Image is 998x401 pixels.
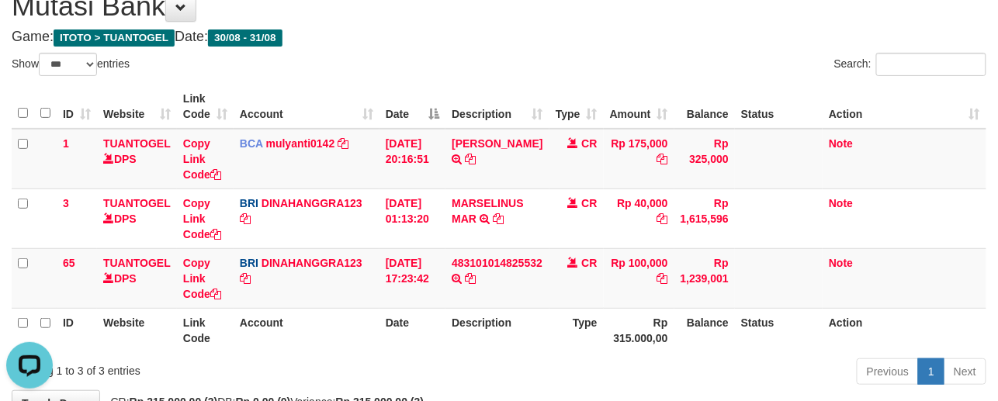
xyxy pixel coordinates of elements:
[177,85,234,129] th: Link Code: activate to sort column ascending
[97,308,177,352] th: Website
[674,188,735,248] td: Rp 1,615,596
[452,197,524,225] a: MARSELINUS MAR
[266,137,335,150] a: mulyanti0142
[97,248,177,308] td: DPS
[63,197,69,209] span: 3
[549,85,604,129] th: Type: activate to sort column ascending
[57,308,97,352] th: ID
[465,153,476,165] a: Copy JAJA JAHURI to clipboard
[465,272,476,285] a: Copy 483101014825532 to clipboard
[103,257,171,269] a: TUANTOGEL
[657,153,668,165] a: Copy Rp 175,000 to clipboard
[177,308,234,352] th: Link Code
[183,257,221,300] a: Copy Link Code
[234,85,379,129] th: Account: activate to sort column ascending
[103,197,171,209] a: TUANTOGEL
[604,308,674,352] th: Rp 315.000,00
[97,129,177,189] td: DPS
[183,197,221,240] a: Copy Link Code
[97,85,177,129] th: Website: activate to sort column ascending
[452,257,542,269] a: 483101014825532
[12,357,404,379] div: Showing 1 to 3 of 3 entries
[657,213,668,225] a: Copy Rp 40,000 to clipboard
[944,358,986,385] a: Next
[208,29,282,47] span: 30/08 - 31/08
[829,257,853,269] a: Note
[604,188,674,248] td: Rp 40,000
[379,308,445,352] th: Date
[240,213,251,225] a: Copy DINAHANGGRA123 to clipboard
[262,197,362,209] a: DINAHANGGRA123
[493,213,504,225] a: Copy MARSELINUS MAR to clipboard
[582,137,598,150] span: CR
[674,85,735,129] th: Balance
[262,257,362,269] a: DINAHANGGRA123
[452,137,542,150] a: [PERSON_NAME]
[582,257,598,269] span: CR
[12,29,986,45] h4: Game: Date:
[57,85,97,129] th: ID: activate to sort column ascending
[234,308,379,352] th: Account
[240,257,258,269] span: BRI
[674,308,735,352] th: Balance
[735,85,823,129] th: Status
[918,358,944,385] a: 1
[338,137,348,150] a: Copy mulyanti0142 to clipboard
[582,197,598,209] span: CR
[829,137,853,150] a: Note
[103,137,171,150] a: TUANTOGEL
[823,85,986,129] th: Action: activate to sort column ascending
[829,197,853,209] a: Note
[379,248,445,308] td: [DATE] 17:23:42
[379,188,445,248] td: [DATE] 01:13:20
[674,129,735,189] td: Rp 325,000
[12,53,130,76] label: Show entries
[823,308,986,352] th: Action
[379,129,445,189] td: [DATE] 20:16:51
[379,85,445,129] th: Date: activate to sort column descending
[657,272,668,285] a: Copy Rp 100,000 to clipboard
[6,6,53,53] button: Open LiveChat chat widget
[604,248,674,308] td: Rp 100,000
[63,137,69,150] span: 1
[445,308,549,352] th: Description
[39,53,97,76] select: Showentries
[240,137,263,150] span: BCA
[240,197,258,209] span: BRI
[604,129,674,189] td: Rp 175,000
[834,53,986,76] label: Search:
[735,308,823,352] th: Status
[674,248,735,308] td: Rp 1,239,001
[876,53,986,76] input: Search:
[857,358,919,385] a: Previous
[183,137,221,181] a: Copy Link Code
[445,85,549,129] th: Description: activate to sort column ascending
[97,188,177,248] td: DPS
[63,257,75,269] span: 65
[604,85,674,129] th: Amount: activate to sort column ascending
[549,308,604,352] th: Type
[240,272,251,285] a: Copy DINAHANGGRA123 to clipboard
[54,29,175,47] span: ITOTO > TUANTOGEL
